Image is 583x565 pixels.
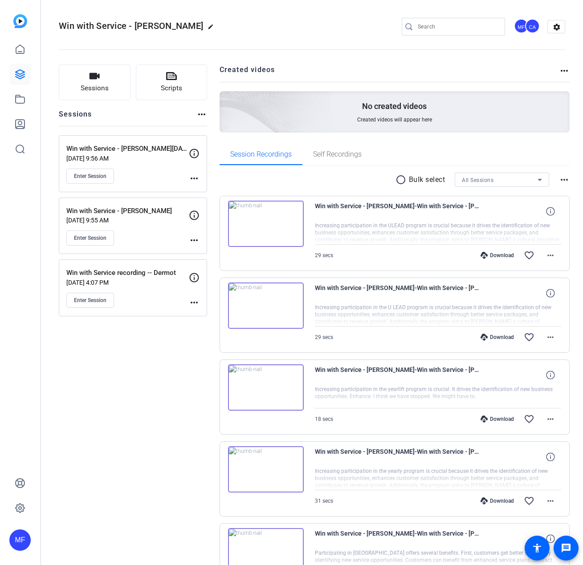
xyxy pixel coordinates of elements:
[532,543,542,553] mat-icon: accessibility
[561,543,571,553] mat-icon: message
[208,24,218,34] mat-icon: edit
[66,155,189,162] p: [DATE] 9:56 AM
[524,496,534,506] mat-icon: favorite_border
[81,83,109,93] span: Sessions
[476,416,518,423] div: Download
[315,282,480,304] span: Win with Service - [PERSON_NAME]-Win with Service - [PERSON_NAME] Johlinius-[PERSON_NAME] - Q3 - ...
[548,20,566,34] mat-icon: settings
[315,498,333,504] span: 31 secs
[66,268,189,278] p: Win with Service recording -- Dermot
[228,446,304,492] img: thumb-nail
[514,19,530,34] ngx-avatar: Mona Freund
[559,174,570,185] mat-icon: more_horiz
[66,144,189,154] p: Win with Service - [PERSON_NAME][DATE]
[545,332,556,343] mat-icon: more_horiz
[362,101,427,112] p: No created videos
[228,201,304,247] img: thumb-nail
[189,297,200,308] mat-icon: more_horiz
[161,83,182,93] span: Scripts
[74,173,106,180] span: Enter Session
[315,364,480,386] span: Win with Service - [PERSON_NAME]-Win with Service - [PERSON_NAME] Johlinius-[PERSON_NAME] - Q3 - ...
[315,446,480,468] span: Win with Service - [PERSON_NAME]-Win with Service - [PERSON_NAME] Johlinius-[PERSON_NAME] - Q3 - ...
[66,206,189,216] p: Win with Service - [PERSON_NAME]
[120,3,332,196] img: Creted videos background
[59,65,130,100] button: Sessions
[315,416,333,422] span: 18 secs
[66,169,114,184] button: Enter Session
[13,14,27,28] img: blue-gradient.svg
[514,19,529,33] div: MF
[136,65,208,100] button: Scripts
[476,252,518,259] div: Download
[228,282,304,329] img: thumb-nail
[230,151,292,158] span: Session Recordings
[524,250,534,261] mat-icon: favorite_border
[59,109,92,126] h2: Sessions
[189,173,200,184] mat-icon: more_horiz
[462,177,493,183] span: All Sessions
[74,234,106,242] span: Enter Session
[545,414,556,424] mat-icon: more_horiz
[220,65,559,82] h2: Created videos
[525,19,541,34] ngx-avatar: Cherith Andes
[66,293,114,308] button: Enter Session
[395,174,409,185] mat-icon: radio_button_unchecked
[315,334,333,340] span: 29 secs
[228,364,304,411] img: thumb-nail
[196,109,207,120] mat-icon: more_horiz
[357,116,432,123] span: Created videos will appear here
[9,529,31,551] div: MF
[525,19,540,33] div: CA
[313,151,362,158] span: Self Recordings
[418,21,498,32] input: Search
[524,332,534,343] mat-icon: favorite_border
[74,297,106,304] span: Enter Session
[409,174,445,185] p: Bulk select
[66,230,114,246] button: Enter Session
[66,217,189,224] p: [DATE] 9:55 AM
[545,250,556,261] mat-icon: more_horiz
[524,414,534,424] mat-icon: favorite_border
[559,65,570,76] mat-icon: more_horiz
[315,252,333,258] span: 29 secs
[315,201,480,222] span: Win with Service - [PERSON_NAME]-Win with Service - [PERSON_NAME] Johlinius-[PERSON_NAME] - Q3 - ...
[189,235,200,246] mat-icon: more_horiz
[476,497,518,504] div: Download
[545,496,556,506] mat-icon: more_horiz
[59,20,203,31] span: Win with Service - [PERSON_NAME]
[476,334,518,341] div: Download
[66,279,189,286] p: [DATE] 4:07 PM
[315,528,480,549] span: Win with Service - [PERSON_NAME]-Win with Service - [PERSON_NAME] Johlinius-[PERSON_NAME] - Q2 - ...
